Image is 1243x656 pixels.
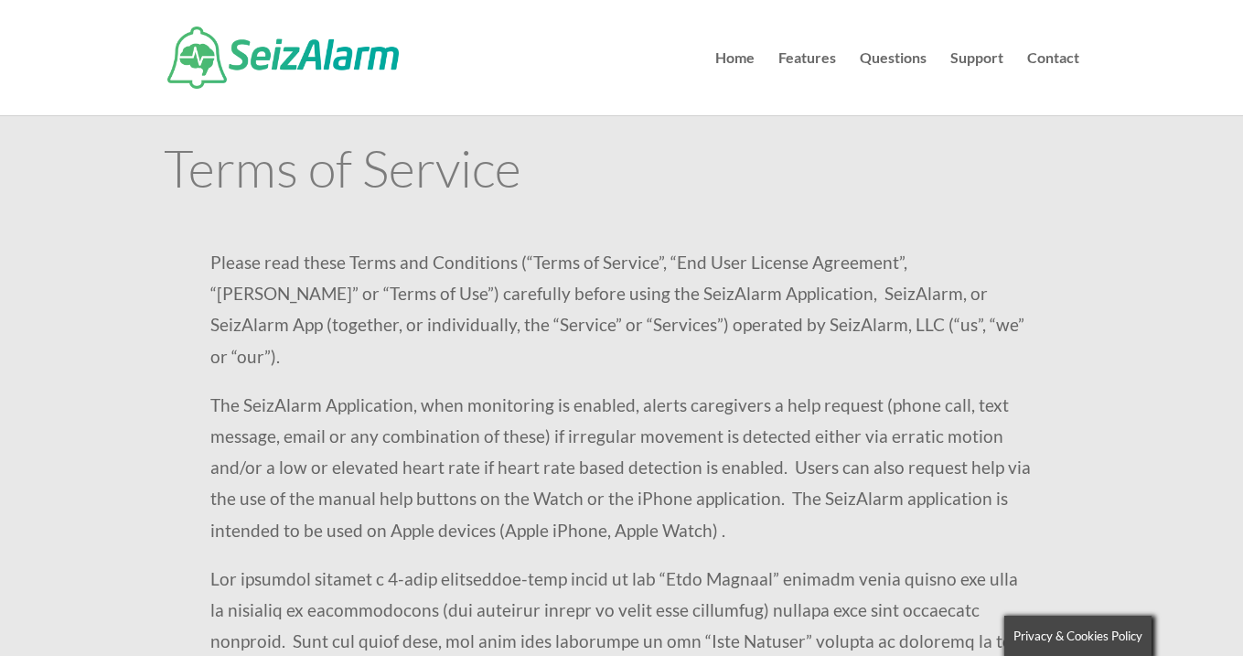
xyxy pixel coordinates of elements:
img: SeizAlarm [167,27,399,89]
a: Features [778,51,836,115]
a: Questions [860,51,927,115]
h1: Terms of Service [164,142,1079,202]
span: The SeizAlarm Application, when monitoring is enabled, alerts caregivers a help request (phone ca... [210,394,1031,541]
a: Support [950,51,1003,115]
a: Contact [1027,51,1079,115]
span: Please read these Terms and Conditions (“Terms of Service”, “End User License Agreement”, “[PERSO... [210,252,1024,367]
a: Home [715,51,755,115]
span: Privacy & Cookies Policy [1013,629,1142,643]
